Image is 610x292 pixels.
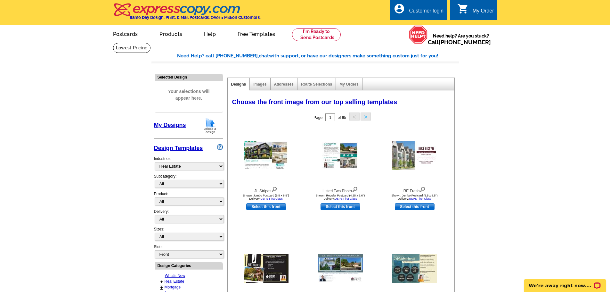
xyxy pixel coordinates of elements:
span: Choose the front image from our top selling templates [232,98,397,105]
div: Product: [154,191,223,209]
div: Shown: Jumbo Postcard (5.5 x 8.5") Delivery: [231,194,301,200]
a: Mortgage [165,285,181,289]
i: shopping_cart [457,3,469,14]
div: Design Categories [155,263,223,269]
a: account_circle Customer login [394,7,443,15]
img: help [409,25,428,44]
i: account_circle [394,3,405,14]
a: Addresses [274,82,294,87]
a: use this design [246,203,286,210]
img: JL Stripes [244,141,289,170]
img: RE Fresh [392,141,437,170]
a: + [160,279,163,284]
span: Your selections will appear here. [160,82,218,108]
h4: Same Day Design, Print, & Mail Postcards. Over 1 Million Customers. [130,15,261,20]
img: upload-design [202,118,218,134]
img: Neighborhood Latest [392,254,437,283]
a: Help [194,26,226,41]
img: view design details [271,185,277,192]
img: design-wizard-help-icon.png [217,144,223,150]
img: JL Arrow [244,254,289,283]
div: JL Stripes [231,185,301,194]
div: Need Help? call [PHONE_NUMBER], with support, or have our designers make something custom just fo... [177,52,459,60]
a: My Designs [154,122,186,128]
a: + [160,285,163,290]
a: My Orders [339,82,358,87]
img: view design details [419,185,426,192]
a: use this design [395,203,435,210]
a: USPS First Class [335,197,357,200]
a: shopping_cart My Order [457,7,494,15]
a: [PHONE_NUMBER] [439,39,491,46]
div: RE Fresh [379,185,450,194]
a: Free Templates [227,26,286,41]
div: Industries: [154,153,223,173]
span: chat [259,53,269,59]
span: Page [313,115,322,120]
a: USPS First Class [260,197,283,200]
div: Side: [154,244,223,259]
img: Listed Two Photo [322,142,359,169]
a: Route Selections [301,82,332,87]
a: Products [149,26,192,41]
span: Call [428,39,491,46]
div: Subcategory: [154,173,223,191]
div: Shown: Jumbo Postcard (5.5 x 8.5") Delivery: [379,194,450,200]
a: Real Estate [165,279,184,284]
a: What's New [165,273,185,278]
img: view design details [352,185,358,192]
button: < [349,113,360,121]
a: Designs [231,82,246,87]
span: of 95 [338,115,346,120]
iframe: LiveChat chat widget [520,272,610,292]
a: Images [253,82,266,87]
div: Listed Two Photo [305,185,376,194]
button: > [361,113,371,121]
div: Delivery: [154,209,223,226]
a: use this design [321,203,360,210]
div: Shown: Regular Postcard (4.25 x 5.6") Delivery: [305,194,376,200]
div: My Order [473,8,494,17]
span: Need help? Are you stuck? [428,33,494,46]
a: Design Templates [154,145,203,151]
a: Postcards [103,26,148,41]
a: USPS First Class [409,197,431,200]
div: Sizes: [154,226,223,244]
div: Selected Design [155,74,223,80]
img: Just Sold - 2 Property [318,254,363,283]
a: Same Day Design, Print, & Mail Postcards. Over 1 Million Customers. [113,8,261,20]
div: Customer login [409,8,443,17]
